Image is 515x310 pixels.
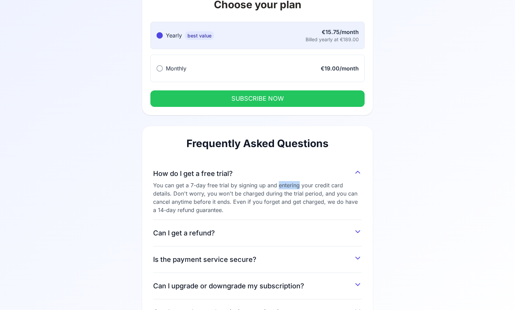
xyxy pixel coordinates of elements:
[153,169,233,178] span: How do I get a free trial?
[166,65,186,72] span: Monthly
[321,64,359,73] div: €19.00/month
[150,55,365,82] button: Monthly€19.00/month
[153,278,362,291] button: Can I upgrade or downgrade my subscription?
[150,22,365,49] button: Yearlybest value€15.75/monthBilled yearly at €189.00
[153,252,362,264] button: Is the payment service secure?
[185,31,214,40] span: best value
[153,255,256,264] span: Is the payment service secure?
[306,36,359,43] div: Billed yearly at €189.00
[153,166,362,178] button: How do I get a free trial?
[153,281,304,291] span: Can I upgrade or downgrade my subscription?
[153,225,362,238] button: Can I get a refund?
[150,90,365,107] button: SUBSCRIBE NOW
[166,32,182,39] span: Yearly
[153,137,362,150] h2: Frequently Asked Questions
[153,228,215,238] span: Can I get a refund?
[153,181,362,214] div: You can get a 7-day free trial by signing up and entering your credit card details. Don't worry, ...
[306,28,359,36] div: €15.75/month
